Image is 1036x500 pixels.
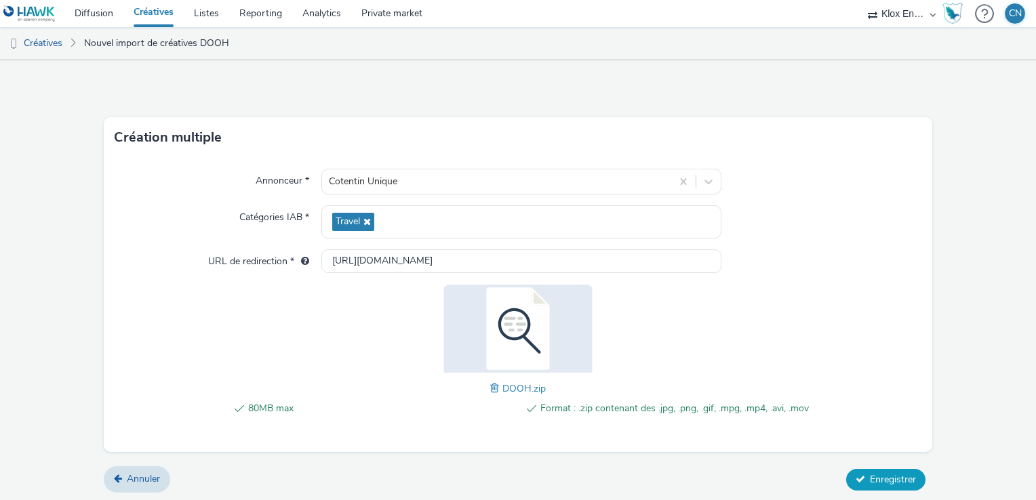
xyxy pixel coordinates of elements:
[870,473,916,486] span: Enregistrer
[430,285,606,373] img: DOOH.zip
[250,169,315,188] label: Annonceur *
[234,205,315,224] label: Catégories IAB *
[104,466,170,492] a: Annuler
[294,255,309,268] div: L'URL de redirection sera utilisée comme URL de validation avec certains SSP et ce sera l'URL de ...
[540,400,809,417] span: Format : .zip contenant des .jpg, .png, .gif, .mpg, .mp4, .avi, .mov
[321,249,721,273] input: url...
[127,472,160,485] span: Annuler
[203,249,315,268] label: URL de redirection *
[502,382,546,395] span: DOOH.zip
[7,37,20,51] img: dooh
[77,27,236,60] a: Nouvel import de créatives DOOH
[942,3,968,24] a: Hawk Academy
[846,469,925,491] button: Enregistrer
[3,5,56,22] img: undefined Logo
[336,216,360,228] span: Travel
[1009,3,1022,24] div: CN
[248,400,517,417] span: 80MB max
[942,3,963,24] img: Hawk Academy
[114,127,222,148] h3: Création multiple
